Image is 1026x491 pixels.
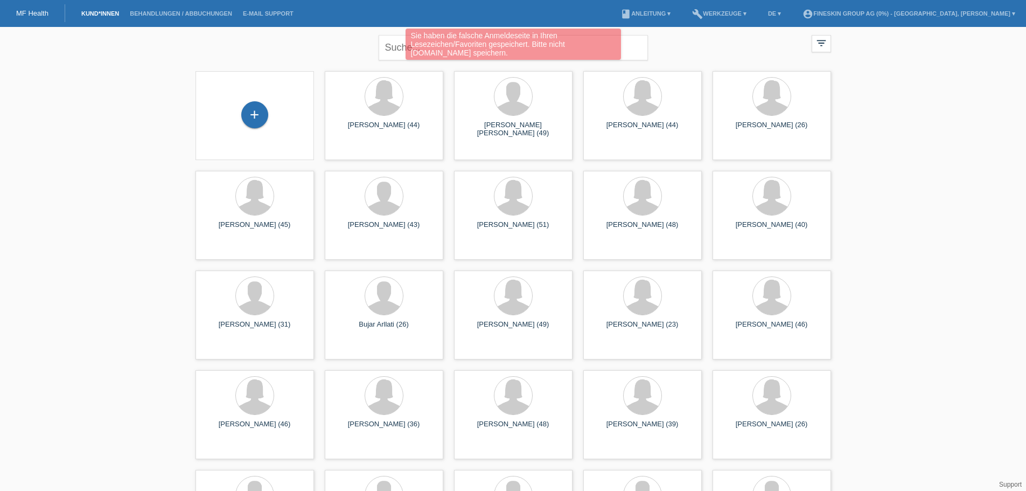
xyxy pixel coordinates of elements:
[721,420,822,437] div: [PERSON_NAME] (26)
[763,10,786,17] a: DE ▾
[333,420,435,437] div: [PERSON_NAME] (36)
[204,220,305,238] div: [PERSON_NAME] (45)
[721,121,822,138] div: [PERSON_NAME] (26)
[463,420,564,437] div: [PERSON_NAME] (48)
[592,121,693,138] div: [PERSON_NAME] (44)
[802,9,813,19] i: account_circle
[592,220,693,238] div: [PERSON_NAME] (48)
[242,106,268,124] div: Kund*in hinzufügen
[721,220,822,238] div: [PERSON_NAME] (40)
[797,10,1021,17] a: account_circleFineSkin Group AG (0%) - [GEOGRAPHIC_DATA], [PERSON_NAME] ▾
[463,320,564,337] div: [PERSON_NAME] (49)
[615,10,676,17] a: bookAnleitung ▾
[238,10,299,17] a: E-Mail Support
[463,220,564,238] div: [PERSON_NAME] (51)
[76,10,124,17] a: Kund*innen
[406,29,621,60] div: Sie haben die falsche Anmeldeseite in Ihren Lesezeichen/Favoriten gespeichert. Bitte nicht [DOMAI...
[204,420,305,437] div: [PERSON_NAME] (46)
[620,9,631,19] i: book
[333,220,435,238] div: [PERSON_NAME] (43)
[16,9,48,17] a: MF Health
[204,320,305,337] div: [PERSON_NAME] (31)
[692,9,703,19] i: build
[124,10,238,17] a: Behandlungen / Abbuchungen
[463,121,564,138] div: [PERSON_NAME] [PERSON_NAME] (49)
[592,320,693,337] div: [PERSON_NAME] (23)
[333,121,435,138] div: [PERSON_NAME] (44)
[815,37,827,49] i: filter_list
[592,420,693,437] div: [PERSON_NAME] (39)
[687,10,752,17] a: buildWerkzeuge ▾
[999,481,1022,488] a: Support
[721,320,822,337] div: [PERSON_NAME] (46)
[333,320,435,337] div: Bujar Arllati (26)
